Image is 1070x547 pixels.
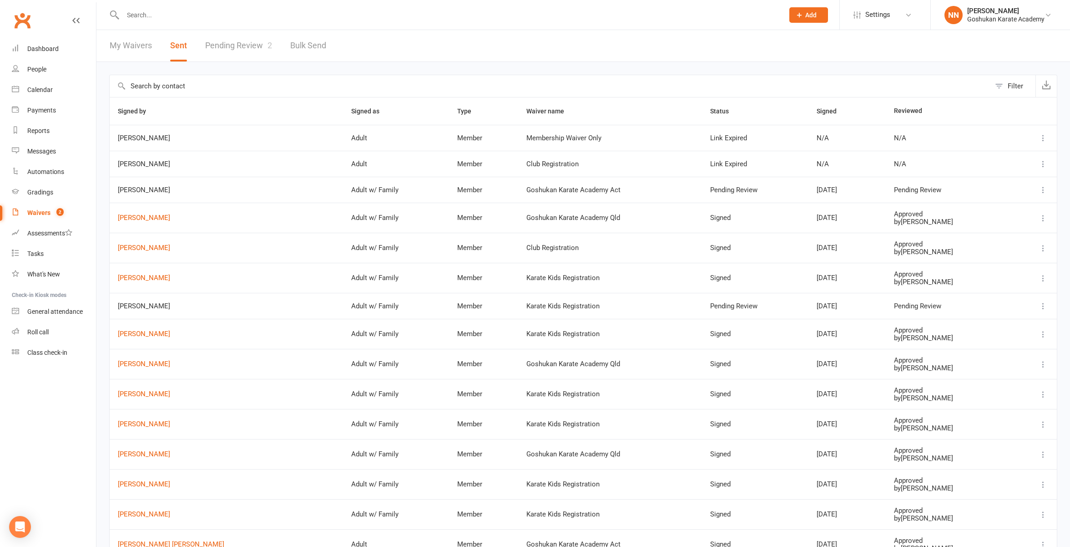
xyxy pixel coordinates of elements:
[12,141,96,162] a: Messages
[817,186,837,194] span: [DATE]
[702,151,808,177] td: Link Expired
[526,186,694,194] div: Goshukan Karate Academy Act
[449,125,518,151] td: Member
[894,160,1003,168] div: N/A
[118,106,156,117] button: Signed by
[526,107,574,115] span: Waiver name
[12,244,96,264] a: Tasks
[110,30,152,61] a: My Waivers
[12,182,96,203] a: Gradings
[702,349,808,379] td: Signed
[894,537,1003,545] div: Approved
[56,208,64,216] span: 2
[343,409,449,439] td: Adult w/ Family
[710,107,739,115] span: Status
[789,7,828,23] button: Add
[120,9,777,21] input: Search...
[351,107,389,115] span: Signed as
[118,420,335,428] a: [PERSON_NAME]
[12,264,96,285] a: What's New
[944,6,963,24] div: NN
[449,293,518,319] td: Member
[9,516,31,538] div: Open Intercom Messenger
[817,360,837,368] span: [DATE]
[526,390,694,398] div: Karate Kids Registration
[27,168,64,175] div: Automations
[702,203,808,233] td: Signed
[27,107,56,114] div: Payments
[343,233,449,263] td: Adult w/ Family
[894,417,1003,424] div: Approved
[967,7,1045,15] div: [PERSON_NAME]
[449,349,518,379] td: Member
[817,480,837,488] span: [DATE]
[702,233,808,263] td: Signed
[894,447,1003,455] div: Approved
[817,510,837,518] span: [DATE]
[702,293,808,319] td: Pending Review
[343,263,449,293] td: Adult w/ Family
[894,248,1003,256] div: by [PERSON_NAME]
[702,439,808,469] td: Signed
[894,186,1003,194] div: Pending Review
[526,420,694,428] div: Karate Kids Registration
[817,106,847,117] button: Signed
[351,106,389,117] button: Signed as
[526,360,694,368] div: Goshukan Karate Academy Qld
[702,469,808,499] td: Signed
[205,30,272,61] a: Pending Review2
[449,319,518,349] td: Member
[894,485,1003,492] div: by [PERSON_NAME]
[886,97,1011,125] th: Reviewed
[894,210,1003,218] div: Approved
[526,302,694,310] div: Karate Kids Registration
[526,160,694,168] div: Club Registration
[11,9,34,32] a: Clubworx
[894,515,1003,522] div: by [PERSON_NAME]
[12,322,96,343] a: Roll call
[118,302,335,310] span: [PERSON_NAME]
[526,244,694,252] div: Club Registration
[343,319,449,349] td: Adult w/ Family
[457,107,481,115] span: Type
[290,30,326,61] a: Bulk Send
[817,274,837,282] span: [DATE]
[12,343,96,363] a: Class kiosk mode
[118,450,335,458] a: [PERSON_NAME]
[12,121,96,141] a: Reports
[894,455,1003,462] div: by [PERSON_NAME]
[27,349,67,356] div: Class check-in
[118,107,156,115] span: Signed by
[526,330,694,338] div: Karate Kids Registration
[343,439,449,469] td: Adult w/ Family
[817,134,829,142] span: N/A
[27,148,56,155] div: Messages
[526,274,694,282] div: Karate Kids Registration
[118,186,335,194] span: [PERSON_NAME]
[12,80,96,100] a: Calendar
[343,469,449,499] td: Adult w/ Family
[449,177,518,203] td: Member
[702,177,808,203] td: Pending Review
[817,330,837,338] span: [DATE]
[894,507,1003,515] div: Approved
[118,330,335,338] a: [PERSON_NAME]
[118,214,335,222] a: [PERSON_NAME]
[12,59,96,80] a: People
[817,160,829,168] span: N/A
[702,125,808,151] td: Link Expired
[817,214,837,222] span: [DATE]
[967,15,1045,23] div: Goshukan Karate Academy
[702,379,808,409] td: Signed
[27,271,60,278] div: What's New
[27,86,53,93] div: Calendar
[449,233,518,263] td: Member
[27,45,59,52] div: Dashboard
[449,439,518,469] td: Member
[343,499,449,529] td: Adult w/ Family
[343,379,449,409] td: Adult w/ Family
[526,214,694,222] div: Goshukan Karate Academy Qld
[27,308,83,315] div: General attendance
[526,481,694,488] div: Karate Kids Registration
[449,379,518,409] td: Member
